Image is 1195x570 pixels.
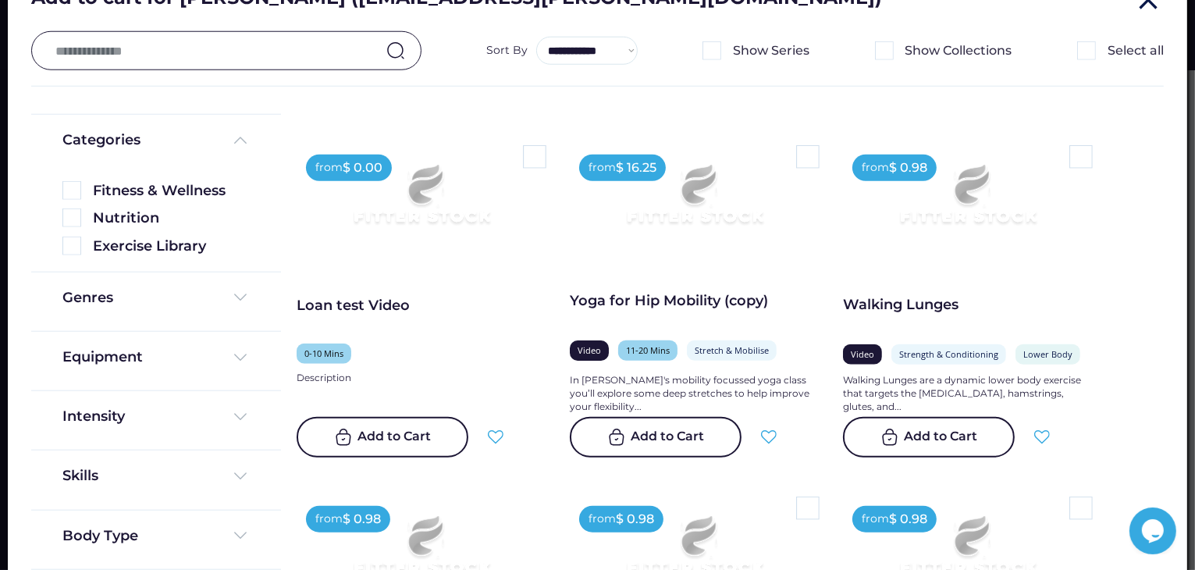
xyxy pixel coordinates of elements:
div: $ 0.00 [343,159,382,176]
iframe: chat widget [1129,508,1179,554]
div: from [862,511,889,527]
div: Equipment [62,347,143,367]
img: Rectangle%205126.svg [702,41,721,60]
img: Frame%20%284%29.svg [231,467,250,486]
img: Rectangle%205126.svg [523,145,546,169]
div: Yoga for Hip Mobility (copy) [570,291,820,311]
div: $ 0.98 [889,159,927,176]
div: Loan test Video [297,296,546,315]
img: bag-tick-2%20%283%29.svg [334,428,353,447]
div: Select all [1108,42,1164,59]
img: search-normal.svg [386,41,405,60]
img: Rectangle%205126.svg [796,145,820,169]
div: $ 0.98 [889,511,927,528]
div: Add to Cart [358,428,432,447]
div: Add to Cart [631,428,705,447]
img: Frame%20%284%29.svg [231,526,250,545]
div: Exercise Library [93,237,250,256]
div: Walking Lunges are a dynamic lower body exercise that targets the [MEDICAL_DATA], hamstrings, glu... [843,374,1093,413]
div: Show Series [733,42,809,59]
img: Rectangle%205126.svg [62,181,81,200]
img: bag-tick-2%20%283%29.svg [607,428,626,447]
img: Frame%2079%20%281%29.svg [868,145,1068,258]
div: Sort By [487,43,528,59]
div: Skills [62,466,101,486]
div: from [589,160,616,176]
img: Frame%20%285%29.svg [231,131,250,150]
div: Intensity [62,407,125,426]
div: from [589,511,616,527]
img: Frame%20%284%29.svg [231,288,250,307]
div: Video [578,344,601,356]
img: Frame%2079%20%281%29.svg [322,145,521,258]
div: Fitness & Wellness [93,181,250,201]
div: 11-20 Mins [626,344,670,356]
div: Add to Cart [905,428,978,447]
div: Categories [62,130,140,150]
img: Rectangle%205126.svg [1069,145,1093,169]
img: Rectangle%205126.svg [796,497,820,520]
img: Frame%2079%20%281%29.svg [595,145,795,258]
div: 0-10 Mins [304,347,343,359]
div: Description [297,372,546,385]
div: Stretch & Mobilise [695,344,769,356]
img: Rectangle%205126.svg [62,237,81,255]
img: Rectangle%205126.svg [1069,497,1093,520]
div: Genres [62,288,113,308]
div: $ 0.98 [616,511,654,528]
div: Strength & Conditioning [899,348,998,360]
img: bag-tick-2%20%283%29.svg [880,428,899,447]
div: Lower Body [1023,348,1072,360]
div: Body Type [62,526,138,546]
div: Video [851,348,874,360]
div: from [862,160,889,176]
img: Frame%20%284%29.svg [231,348,250,367]
img: Rectangle%205126.svg [62,208,81,227]
div: Nutrition [93,208,250,228]
div: $ 16.25 [616,159,656,176]
img: Rectangle%205126.svg [1077,41,1096,60]
div: Show Collections [905,42,1012,59]
div: Walking Lunges [843,295,1093,315]
div: In [PERSON_NAME]'s mobility focussed yoga class you’ll explore some deep stretches to help improv... [570,374,820,413]
div: from [315,160,343,176]
img: Rectangle%205126.svg [875,41,894,60]
img: Frame%20%284%29.svg [231,408,250,426]
div: $ 0.98 [343,511,381,528]
div: from [315,511,343,527]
